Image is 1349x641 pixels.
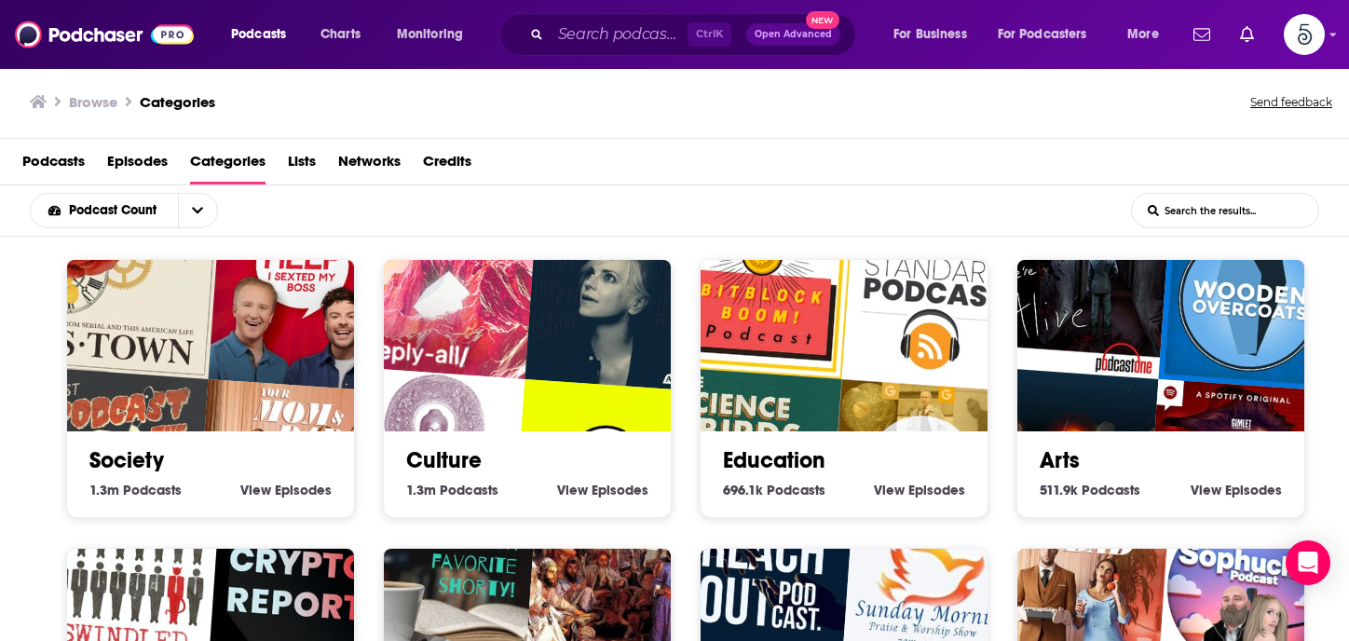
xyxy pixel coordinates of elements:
[874,482,965,498] a: View Education Episodes
[525,208,708,391] img: Anna Faris Is Unqualified
[406,482,436,498] span: 1.3m
[190,146,266,184] a: Categories
[288,146,316,184] a: Lists
[746,23,840,46] button: Open AdvancedNew
[384,20,487,49] button: open menu
[320,21,361,48] span: Charts
[1082,482,1140,498] span: Podcasts
[767,482,825,498] span: Podcasts
[69,93,117,111] h3: Browse
[406,482,498,498] a: 1.3m Culture Podcasts
[353,196,537,379] img: Reply All
[1191,482,1282,498] a: View Arts Episodes
[406,446,482,474] a: Culture
[440,482,498,498] span: Podcasts
[893,21,967,48] span: For Business
[841,208,1025,391] img: The Bitcoin Standard Podcast
[1127,21,1159,48] span: More
[688,22,731,47] span: Ctrl K
[1245,89,1338,116] button: Send feedback
[1284,14,1325,55] img: User Profile
[338,146,401,184] a: Networks
[1114,20,1182,49] button: open menu
[89,446,164,474] a: Society
[557,482,588,498] span: View
[1158,208,1342,391] img: Wooden Overcoats
[998,21,1087,48] span: For Podcasters
[1284,14,1325,55] span: Logged in as Spiral5-G2
[123,482,182,498] span: Podcasts
[30,193,247,228] h2: Choose List sort
[140,93,215,111] a: Categories
[308,20,372,49] a: Charts
[218,20,310,49] button: open menu
[1191,482,1221,498] span: View
[1225,482,1282,498] span: Episodes
[874,482,905,498] span: View
[517,13,874,56] div: Search podcasts, credits, & more...
[1286,540,1330,585] div: Open Intercom Messenger
[987,196,1170,379] img: We're Alive
[208,208,391,391] img: Help I Sexted My Boss
[1040,482,1140,498] a: 511.9k Arts Podcasts
[723,482,763,498] span: 696.1k
[908,482,965,498] span: Episodes
[240,482,271,498] span: View
[1040,446,1080,474] a: Arts
[231,21,286,48] span: Podcasts
[36,196,220,379] img: S-Town
[31,204,178,217] button: open menu
[1040,482,1078,498] span: 511.9k
[592,482,648,498] span: Episodes
[107,146,168,184] a: Episodes
[397,21,463,48] span: Monitoring
[22,146,85,184] a: Podcasts
[557,482,648,498] a: View Culture Episodes
[89,482,182,498] a: 1.3m Society Podcasts
[15,17,194,52] img: Podchaser - Follow, Share and Rate Podcasts
[723,482,825,498] a: 696.1k Education Podcasts
[880,20,990,49] button: open menu
[69,204,163,217] span: Podcast Count
[1284,14,1325,55] button: Show profile menu
[986,20,1114,49] button: open menu
[723,446,825,474] a: Education
[670,196,853,379] img: The BitBlockBoom Bitcoin Podcast
[275,482,332,498] span: Episodes
[1186,19,1218,50] a: Show notifications dropdown
[1233,19,1261,50] a: Show notifications dropdown
[89,482,119,498] span: 1.3m
[423,146,471,184] a: Credits
[755,30,832,39] span: Open Advanced
[178,194,217,227] button: open menu
[551,20,688,49] input: Search podcasts, credits, & more...
[240,482,332,498] a: View Society Episodes
[806,11,839,29] span: New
